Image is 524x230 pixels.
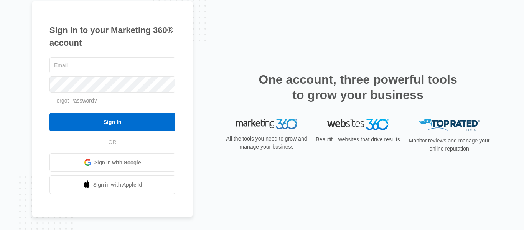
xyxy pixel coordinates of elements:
p: Beautiful websites that drive results [315,136,401,144]
img: Top Rated Local [419,119,480,131]
a: Sign in with Apple Id [49,175,175,194]
input: Email [49,57,175,73]
input: Sign In [49,113,175,131]
p: All the tools you need to grow and manage your business [224,135,310,151]
img: Marketing 360 [236,119,297,129]
p: Monitor reviews and manage your online reputation [406,137,492,153]
h2: One account, three powerful tools to grow your business [256,72,460,103]
img: Websites 360 [327,119,389,130]
a: Sign in with Google [49,153,175,172]
span: OR [103,138,122,146]
a: Forgot Password? [53,98,97,104]
span: Sign in with Apple Id [93,181,142,189]
h1: Sign in to your Marketing 360® account [49,24,175,49]
span: Sign in with Google [94,159,141,167]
